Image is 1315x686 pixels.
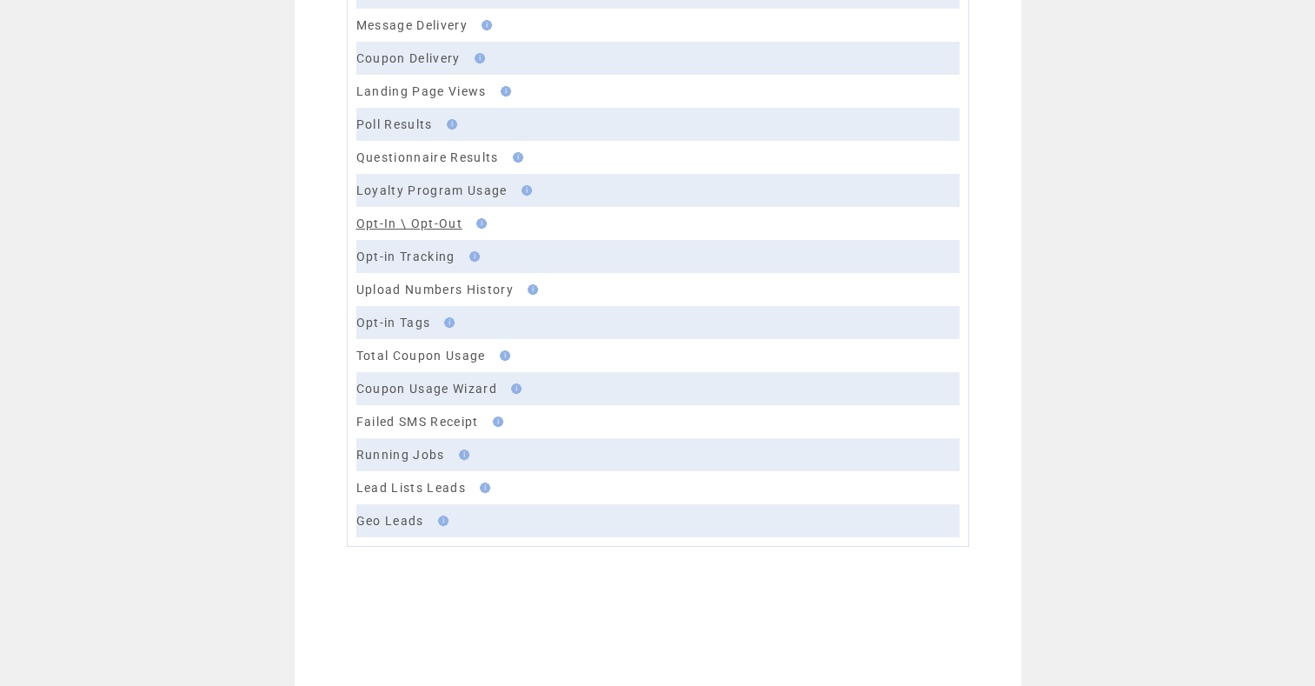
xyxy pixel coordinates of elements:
a: Lead Lists Leads [356,481,466,495]
img: help.gif [516,185,532,196]
img: help.gif [475,483,490,493]
a: Landing Page Views [356,84,487,98]
a: Opt-in Tracking [356,250,455,263]
a: Opt-in Tags [356,316,431,330]
img: help.gif [454,450,469,460]
a: Failed SMS Receipt [356,415,479,429]
a: Opt-In \ Opt-Out [356,216,462,230]
img: help.gif [433,516,448,526]
img: help.gif [469,53,485,63]
img: help.gif [471,218,487,229]
a: Message Delivery [356,18,468,32]
a: Upload Numbers History [356,283,514,296]
img: help.gif [464,251,480,262]
a: Questionnaire Results [356,150,499,164]
a: Loyalty Program Usage [356,183,508,197]
img: help.gif [488,416,503,427]
a: Coupon Usage Wizard [356,382,497,396]
a: Poll Results [356,117,433,131]
a: Coupon Delivery [356,51,461,65]
img: help.gif [476,20,492,30]
img: help.gif [508,152,523,163]
a: Running Jobs [356,448,445,462]
img: help.gif [495,350,510,361]
img: help.gif [506,383,521,394]
img: help.gif [442,119,457,130]
img: help.gif [522,284,538,295]
a: Geo Leads [356,514,424,528]
img: help.gif [495,86,511,97]
a: Total Coupon Usage [356,349,486,363]
img: help.gif [439,317,455,328]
